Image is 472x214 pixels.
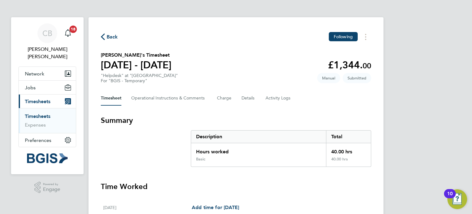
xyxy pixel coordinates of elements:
div: For "BGIS - Temporary" [101,78,178,83]
a: Powered byEngage [34,182,61,193]
span: Connor Burns [18,46,76,60]
app-decimal: £1,344. [328,59,371,71]
span: Back [107,33,118,41]
a: Timesheets [25,113,50,119]
span: Jobs [25,85,36,91]
a: CB[PERSON_NAME] [PERSON_NAME] [18,23,76,60]
span: Following [334,34,353,39]
button: Charge [217,91,232,106]
button: Open Resource Center, 10 new notifications [447,189,467,209]
div: Timesheets [19,108,76,133]
div: 40.00 hrs [326,143,371,157]
button: Jobs [19,81,76,94]
button: Network [19,67,76,80]
a: Add time for [DATE] [192,204,239,211]
button: Timesheets Menu [360,32,371,42]
span: Add time for [DATE] [192,204,239,210]
button: Preferences [19,133,76,147]
button: Details [242,91,256,106]
span: 00 [363,61,371,70]
span: This timesheet is Submitted. [343,73,371,83]
button: Timesheets [19,95,76,108]
div: "Helpdesk" at "[GEOGRAPHIC_DATA]" [101,73,178,83]
div: Description [191,131,326,143]
span: CB [42,29,52,37]
button: Following [329,32,358,41]
nav: Main navigation [11,17,84,174]
div: Hours worked [191,143,326,157]
div: 40.00 hrs [326,157,371,167]
span: Powered by [43,182,60,187]
button: Operational Instructions & Comments [131,91,207,106]
button: Activity Logs [265,91,291,106]
button: Back [101,33,118,41]
span: This timesheet was manually created. [317,73,340,83]
span: Preferences [25,137,51,143]
h1: [DATE] - [DATE] [101,59,171,71]
a: Expenses [25,122,46,128]
span: Engage [43,187,60,192]
button: Timesheet [101,91,121,106]
div: Summary [191,130,371,167]
h2: [PERSON_NAME]'s Timesheet [101,51,171,59]
div: Total [326,131,371,143]
div: [DATE] [103,204,192,211]
img: bgis-logo-retina.png [27,153,68,163]
div: Basic [196,157,205,162]
h3: Time Worked [101,182,371,192]
a: Go to home page [18,153,76,163]
span: 18 [69,26,77,33]
h3: Summary [101,115,371,125]
span: Network [25,71,44,77]
span: Timesheets [25,99,50,104]
div: 10 [447,194,453,202]
a: 18 [62,23,74,43]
